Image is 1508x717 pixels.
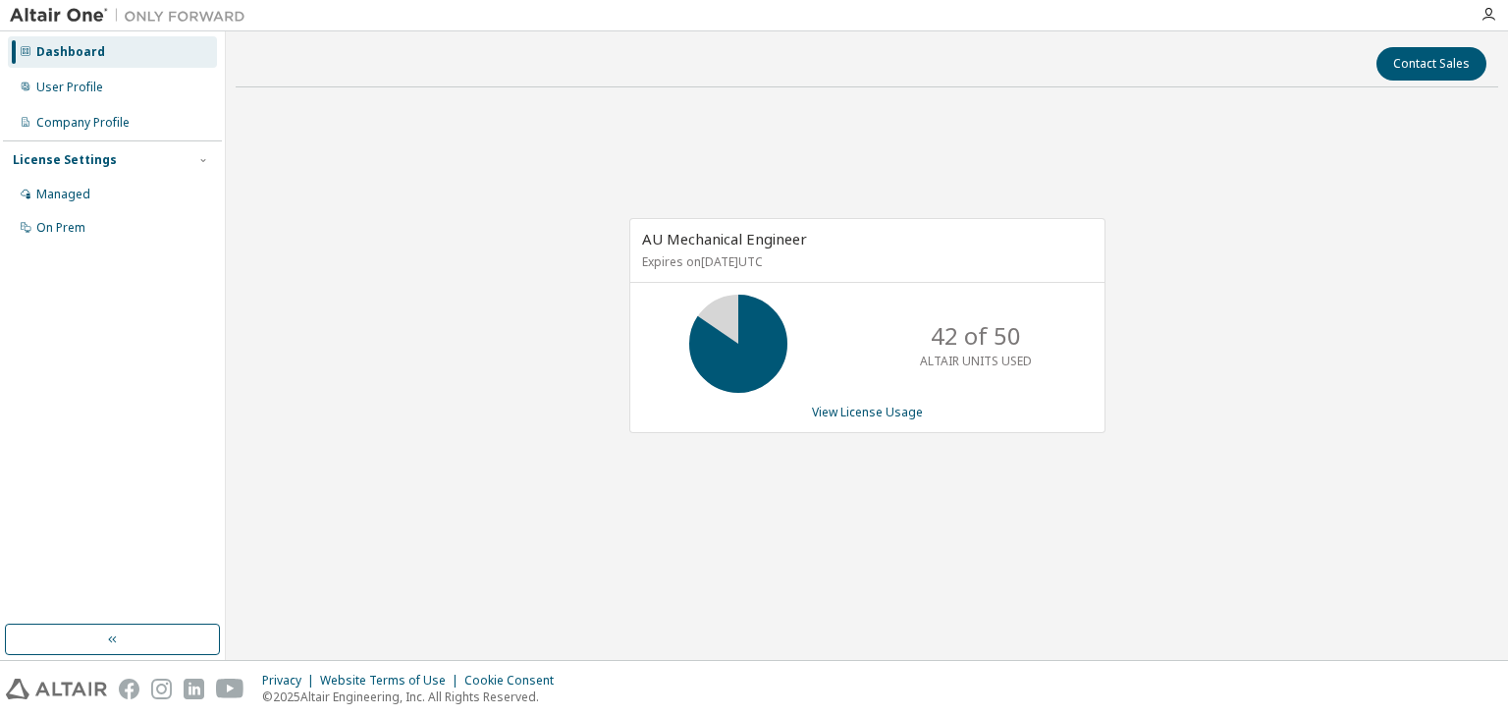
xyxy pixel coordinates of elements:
div: User Profile [36,80,103,95]
div: On Prem [36,220,85,236]
div: Dashboard [36,44,105,60]
span: AU Mechanical Engineer [642,229,807,248]
p: ALTAIR UNITS USED [920,353,1032,369]
p: © 2025 Altair Engineering, Inc. All Rights Reserved. [262,689,565,705]
div: License Settings [13,152,117,168]
div: Privacy [262,673,320,689]
img: youtube.svg [216,679,244,699]
img: linkedin.svg [184,679,204,699]
img: facebook.svg [119,679,139,699]
div: Website Terms of Use [320,673,464,689]
p: 42 of 50 [931,319,1021,353]
div: Managed [36,187,90,202]
img: altair_logo.svg [6,679,107,699]
img: instagram.svg [151,679,172,699]
button: Contact Sales [1376,47,1486,81]
div: Company Profile [36,115,130,131]
p: Expires on [DATE] UTC [642,253,1088,270]
img: Altair One [10,6,255,26]
div: Cookie Consent [464,673,565,689]
a: View License Usage [812,404,923,420]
